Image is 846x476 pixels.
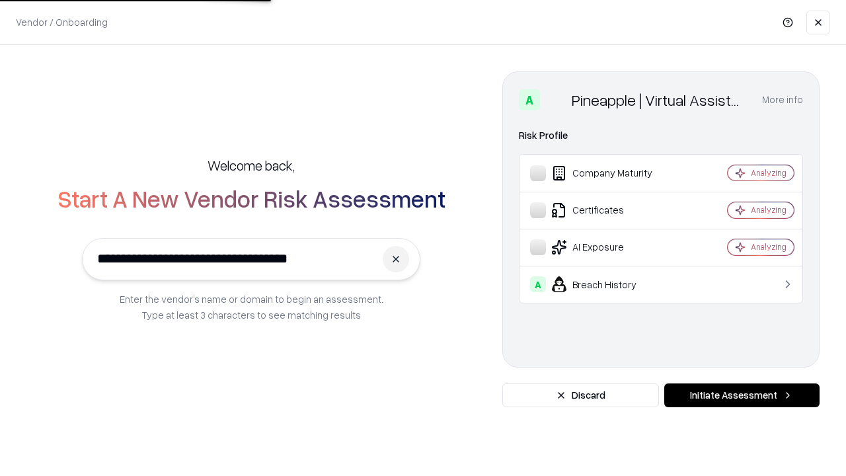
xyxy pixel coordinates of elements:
[751,167,787,178] div: Analyzing
[208,156,295,175] h5: Welcome back,
[16,15,108,29] p: Vendor / Onboarding
[751,241,787,253] div: Analyzing
[120,291,383,323] p: Enter the vendor’s name or domain to begin an assessment. Type at least 3 characters to see match...
[530,239,688,255] div: AI Exposure
[545,89,566,110] img: Pineapple | Virtual Assistant Agency
[751,204,787,216] div: Analyzing
[664,383,820,407] button: Initiate Assessment
[530,165,688,181] div: Company Maturity
[530,276,546,292] div: A
[519,89,540,110] div: A
[502,383,659,407] button: Discard
[58,185,445,212] h2: Start A New Vendor Risk Assessment
[519,128,803,143] div: Risk Profile
[530,202,688,218] div: Certificates
[530,276,688,292] div: Breach History
[762,88,803,112] button: More info
[572,89,746,110] div: Pineapple | Virtual Assistant Agency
